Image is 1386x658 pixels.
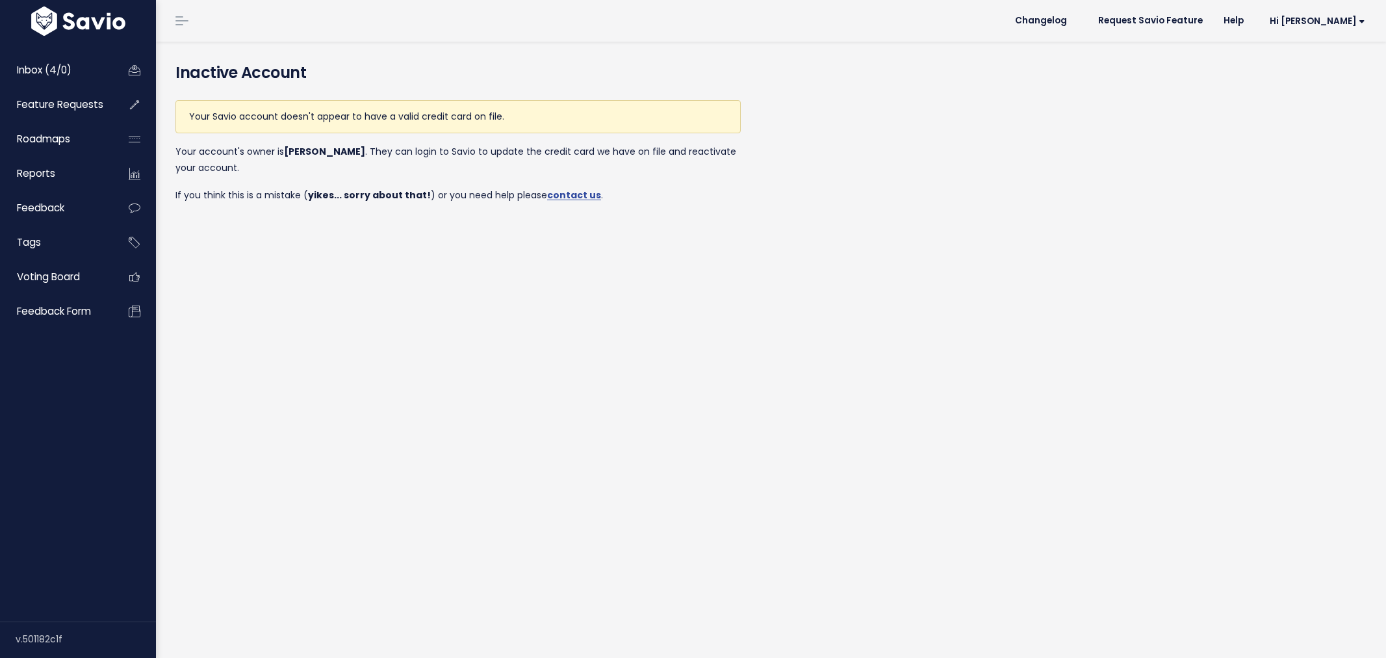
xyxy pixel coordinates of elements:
[308,189,431,202] strong: yikes... sorry about that!
[3,55,108,85] a: Inbox (4/0)
[284,145,365,158] strong: [PERSON_NAME]
[17,166,55,180] span: Reports
[3,262,108,292] a: Voting Board
[17,304,91,318] span: Feedback form
[17,63,71,77] span: Inbox (4/0)
[3,124,108,154] a: Roadmaps
[1015,16,1067,25] span: Changelog
[175,100,741,133] div: Your Savio account doesn't appear to have a valid credit card on file.
[17,270,80,283] span: Voting Board
[16,622,156,656] div: v.501182c1f
[175,187,741,204] p: If you think this is a mistake ( ) or you need help please .
[3,159,108,189] a: Reports
[17,132,70,146] span: Roadmaps
[3,193,108,223] a: Feedback
[547,189,601,202] a: contact us
[17,201,64,215] span: Feedback
[1270,16,1365,26] span: Hi [PERSON_NAME]
[17,235,41,249] span: Tags
[17,98,103,111] span: Feature Requests
[3,296,108,326] a: Feedback form
[175,61,1367,85] h4: Inactive Account
[28,7,129,36] img: logo-white.9d6f32f41409.svg
[3,90,108,120] a: Feature Requests
[1254,11,1376,31] a: Hi [PERSON_NAME]
[3,228,108,257] a: Tags
[1088,11,1213,31] a: Request Savio Feature
[1213,11,1254,31] a: Help
[175,144,741,176] p: Your account's owner is . They can login to Savio to update the credit card we have on file and r...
